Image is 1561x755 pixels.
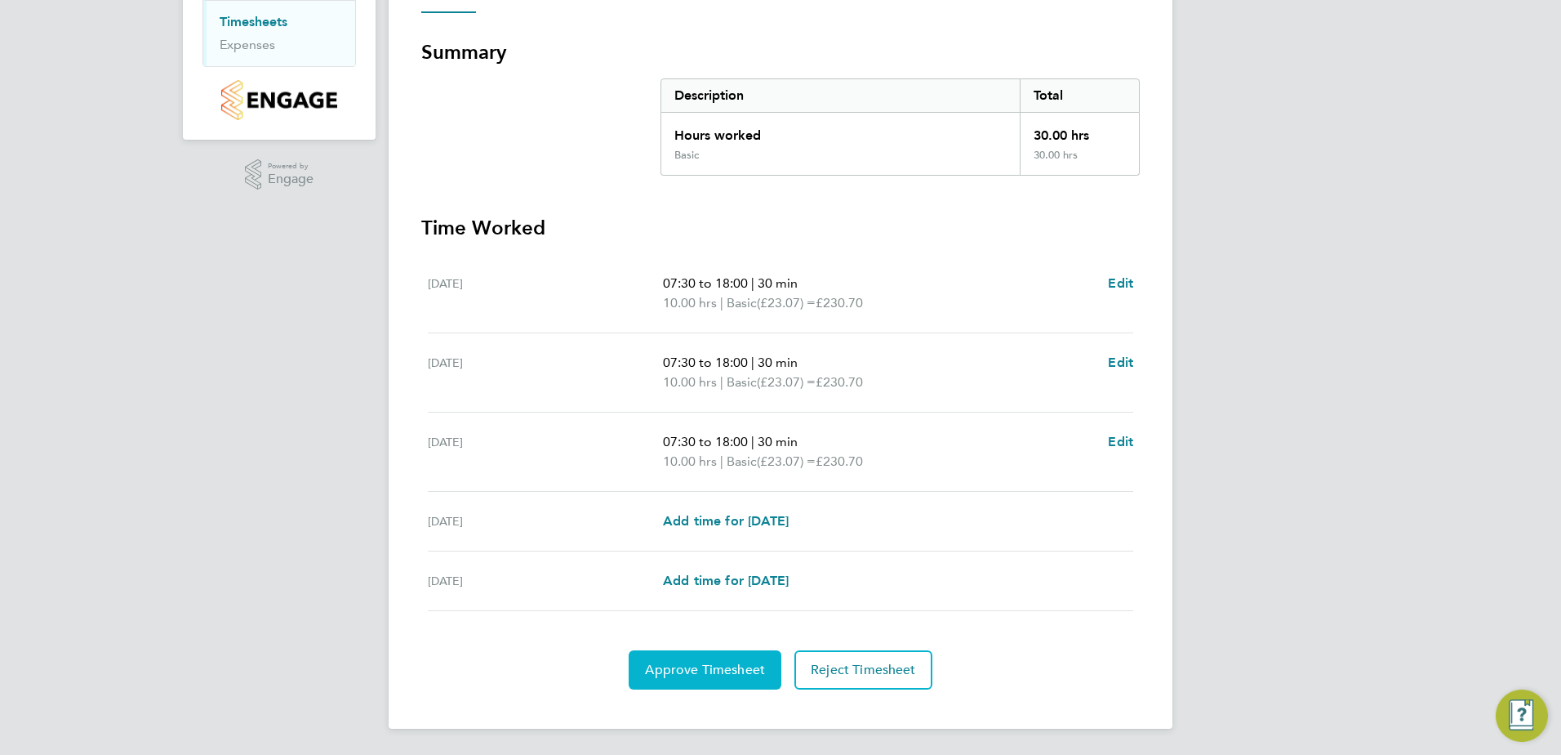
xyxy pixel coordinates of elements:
[757,453,816,469] span: (£23.07) =
[720,453,723,469] span: |
[663,434,748,449] span: 07:30 to 18:00
[1108,432,1133,452] a: Edit
[758,355,798,370] span: 30 min
[268,159,314,173] span: Powered by
[428,432,663,471] div: [DATE]
[674,149,699,162] div: Basic
[663,513,789,529] span: Add time for [DATE]
[220,14,287,29] a: Timesheets
[757,374,816,390] span: (£23.07) =
[758,275,798,291] span: 30 min
[428,353,663,392] div: [DATE]
[811,662,916,678] span: Reject Timesheet
[663,571,789,591] a: Add time for [DATE]
[268,172,314,186] span: Engage
[1496,690,1548,742] button: Engage Resource Center
[727,293,757,313] span: Basic
[1108,274,1133,293] a: Edit
[757,295,816,310] span: (£23.07) =
[629,650,781,690] button: Approve Timesheet
[727,452,757,471] span: Basic
[720,374,723,390] span: |
[421,215,1140,241] h3: Time Worked
[751,275,754,291] span: |
[663,295,717,310] span: 10.00 hrs
[202,80,356,120] a: Go to home page
[428,512,663,531] div: [DATE]
[1108,275,1133,291] span: Edit
[727,373,757,392] span: Basic
[663,275,748,291] span: 07:30 to 18:00
[720,295,723,310] span: |
[794,650,932,690] button: Reject Timesheet
[663,573,789,588] span: Add time for [DATE]
[1020,149,1139,175] div: 30.00 hrs
[1020,113,1139,149] div: 30.00 hrs
[428,274,663,313] div: [DATE]
[1108,434,1133,449] span: Edit
[816,295,863,310] span: £230.70
[663,453,717,469] span: 10.00 hrs
[1108,353,1133,373] a: Edit
[220,37,275,52] a: Expenses
[751,355,754,370] span: |
[1108,355,1133,370] span: Edit
[645,662,765,678] span: Approve Timesheet
[660,78,1140,176] div: Summary
[758,434,798,449] span: 30 min
[816,374,863,390] span: £230.70
[221,80,336,120] img: countryside-properties-logo-retina.png
[661,113,1020,149] div: Hours worked
[663,374,717,390] span: 10.00 hrs
[421,39,1140,65] h3: Summary
[661,79,1020,112] div: Description
[428,571,663,591] div: [DATE]
[816,453,863,469] span: £230.70
[245,159,314,190] a: Powered byEngage
[1020,79,1139,112] div: Total
[663,355,748,370] span: 07:30 to 18:00
[421,39,1140,690] section: Timesheet
[663,512,789,531] a: Add time for [DATE]
[751,434,754,449] span: |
